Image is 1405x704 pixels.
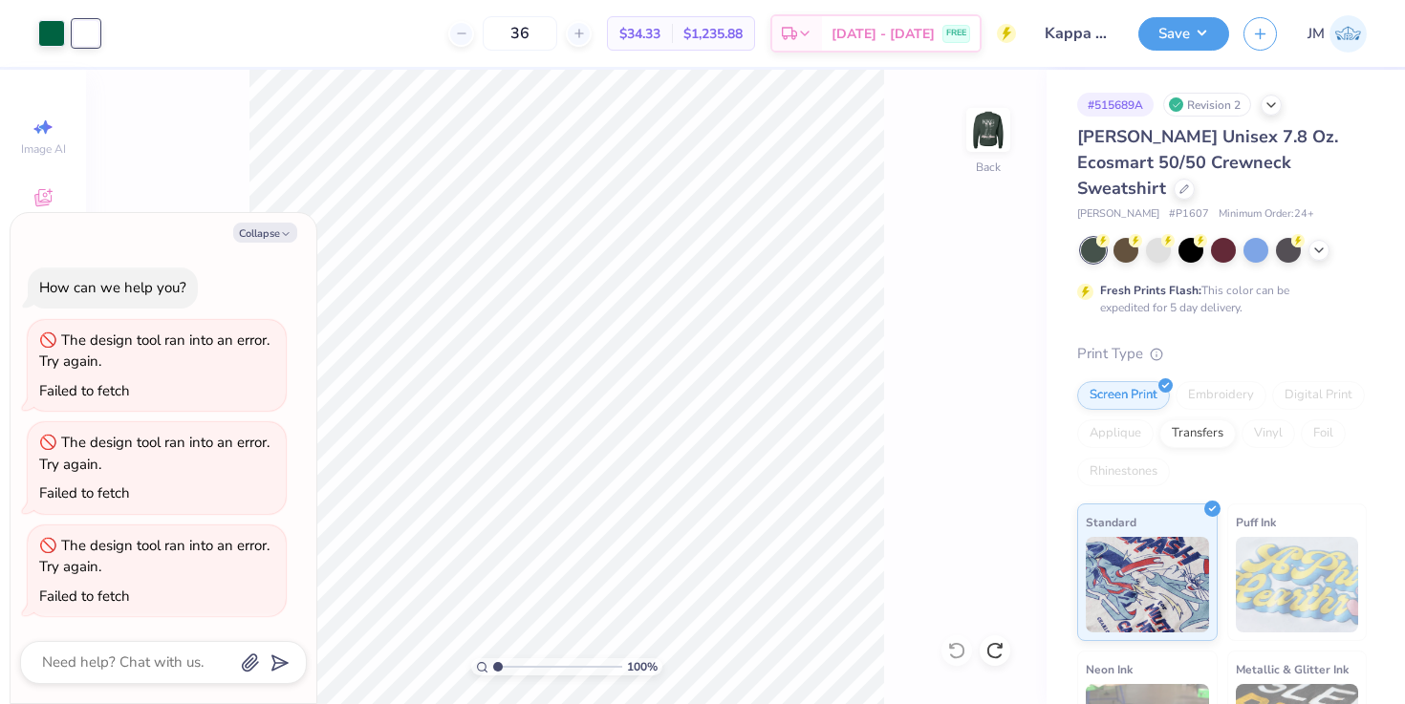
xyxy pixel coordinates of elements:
[39,433,270,474] div: The design tool ran into an error. Try again.
[1100,283,1201,298] strong: Fresh Prints Flash:
[1301,419,1346,448] div: Foil
[832,24,935,44] span: [DATE] - [DATE]
[1086,659,1133,679] span: Neon Ink
[1308,23,1325,45] span: JM
[969,111,1007,149] img: Back
[1329,15,1367,53] img: Jordyn Miller
[483,16,557,51] input: – –
[1030,14,1124,53] input: Untitled Design
[1219,206,1314,223] span: Minimum Order: 24 +
[1077,206,1159,223] span: [PERSON_NAME]
[1086,512,1136,532] span: Standard
[976,159,1001,176] div: Back
[1236,512,1276,532] span: Puff Ink
[1138,17,1229,51] button: Save
[1308,15,1367,53] a: JM
[1086,537,1209,632] img: Standard
[1077,458,1170,486] div: Rhinestones
[21,141,66,157] span: Image AI
[619,24,660,44] span: $34.33
[1242,419,1295,448] div: Vinyl
[39,331,270,372] div: The design tool ran into an error. Try again.
[1159,419,1236,448] div: Transfers
[1077,343,1367,365] div: Print Type
[233,223,297,243] button: Collapse
[946,27,966,40] span: FREE
[1163,93,1251,117] div: Revision 2
[39,536,270,577] div: The design tool ran into an error. Try again.
[1169,206,1209,223] span: # P1607
[39,381,130,400] div: Failed to fetch
[1077,419,1154,448] div: Applique
[39,483,130,502] div: Failed to fetch
[683,24,743,44] span: $1,235.88
[1077,93,1154,117] div: # 515689A
[1176,381,1266,410] div: Embroidery
[1236,537,1359,632] img: Puff Ink
[1077,381,1170,410] div: Screen Print
[1272,381,1365,410] div: Digital Print
[627,658,658,675] span: 100 %
[1077,125,1338,200] span: [PERSON_NAME] Unisex 7.8 Oz. Ecosmart 50/50 Crewneck Sweatshirt
[1100,282,1335,316] div: This color can be expedited for 5 day delivery.
[39,587,130,606] div: Failed to fetch
[1236,659,1349,679] span: Metallic & Glitter Ink
[39,278,186,297] div: How can we help you?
